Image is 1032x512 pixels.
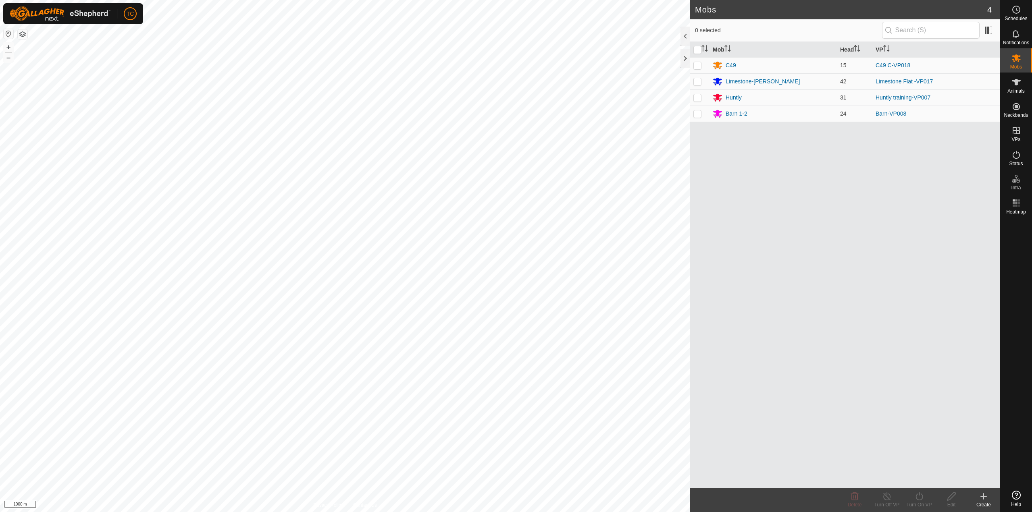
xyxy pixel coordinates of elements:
[1006,209,1026,214] span: Heatmap
[1004,113,1028,118] span: Neckbands
[695,5,987,15] h2: Mobs
[987,4,992,16] span: 4
[726,110,747,118] div: Barn 1-2
[10,6,110,21] img: Gallagher Logo
[1000,487,1032,510] a: Help
[18,29,27,39] button: Map Layers
[1003,40,1029,45] span: Notifications
[883,46,890,53] p-sorticon: Activate to sort
[1011,502,1021,507] span: Help
[967,501,1000,508] div: Create
[854,46,860,53] p-sorticon: Activate to sort
[726,61,736,70] div: C49
[726,77,800,86] div: Limestone-[PERSON_NAME]
[1010,64,1022,69] span: Mobs
[1009,161,1023,166] span: Status
[127,10,134,18] span: TC
[903,501,935,508] div: Turn On VP
[848,502,862,508] span: Delete
[1007,89,1025,93] span: Animals
[726,93,742,102] div: Huntly
[837,42,872,58] th: Head
[353,502,377,509] a: Contact Us
[724,46,731,53] p-sorticon: Activate to sort
[871,501,903,508] div: Turn Off VP
[840,62,847,68] span: 15
[701,46,708,53] p-sorticon: Activate to sort
[876,62,910,68] a: C49 C-VP018
[876,78,933,85] a: Limestone Flat -VP017
[872,42,1000,58] th: VP
[840,110,847,117] span: 24
[695,26,882,35] span: 0 selected
[4,53,13,62] button: –
[4,29,13,39] button: Reset Map
[876,94,930,101] a: Huntly training-VP007
[1005,16,1027,21] span: Schedules
[709,42,837,58] th: Mob
[840,78,847,85] span: 42
[876,110,906,117] a: Barn-VP008
[935,501,967,508] div: Edit
[1011,185,1021,190] span: Infra
[1011,137,1020,142] span: VPs
[4,42,13,52] button: +
[313,502,343,509] a: Privacy Policy
[882,22,980,39] input: Search (S)
[840,94,847,101] span: 31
